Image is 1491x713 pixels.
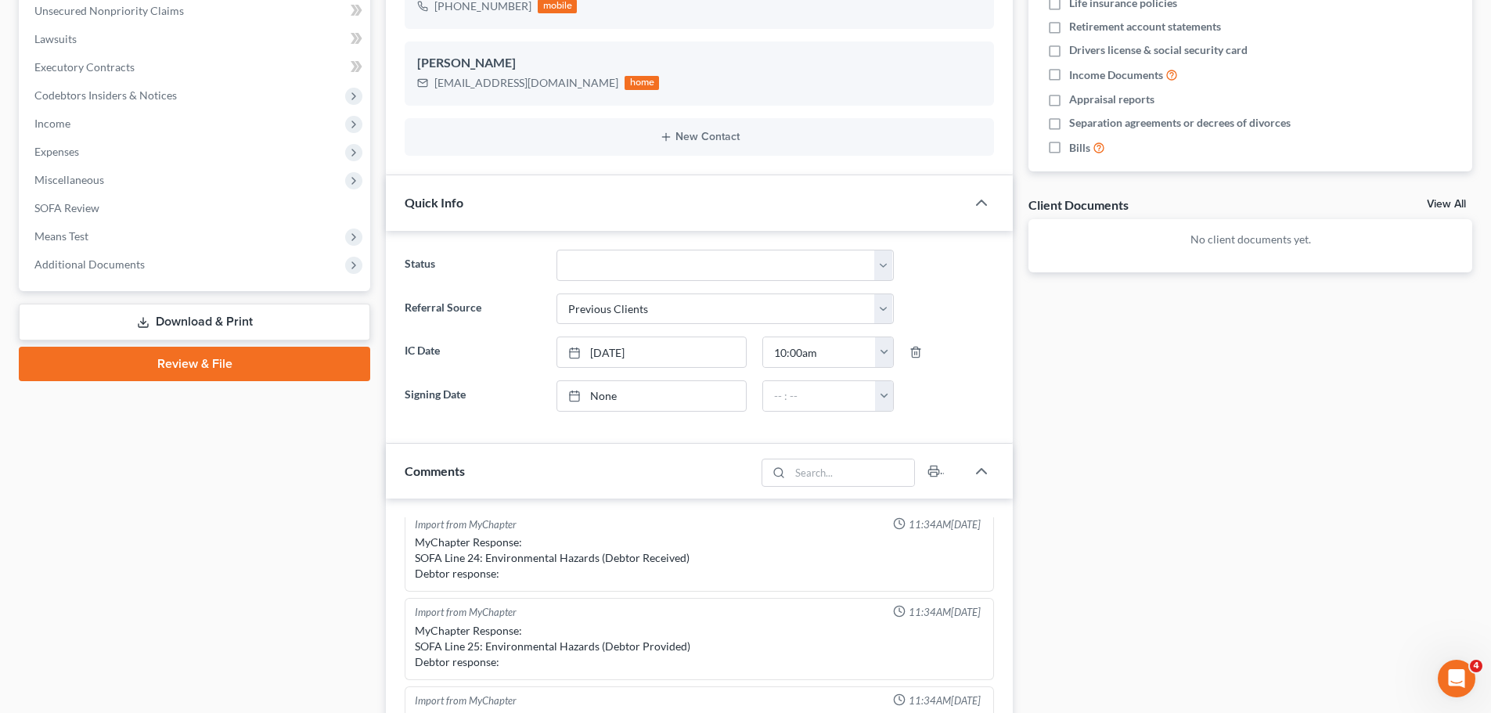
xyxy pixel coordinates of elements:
[34,88,177,102] span: Codebtors Insiders & Notices
[397,293,548,325] label: Referral Source
[19,304,370,340] a: Download & Print
[34,60,135,74] span: Executory Contracts
[22,194,370,222] a: SOFA Review
[417,131,981,143] button: New Contact
[34,117,70,130] span: Income
[34,257,145,271] span: Additional Documents
[415,605,517,620] div: Import from MyChapter
[19,347,370,381] a: Review & File
[1069,19,1221,34] span: Retirement account statements
[22,53,370,81] a: Executory Contracts
[1438,660,1475,697] iframe: Intercom live chat
[34,32,77,45] span: Lawsuits
[415,693,517,708] div: Import from MyChapter
[763,337,876,367] input: -- : --
[415,517,517,532] div: Import from MyChapter
[557,337,746,367] a: [DATE]
[34,145,79,158] span: Expenses
[1069,115,1291,131] span: Separation agreements or decrees of divorces
[1069,92,1154,107] span: Appraisal reports
[34,173,104,186] span: Miscellaneous
[34,201,99,214] span: SOFA Review
[763,381,876,411] input: -- : --
[397,250,548,281] label: Status
[1041,232,1460,247] p: No client documents yet.
[415,535,984,582] div: MyChapter Response: SOFA Line 24: Environmental Hazards (Debtor Received) Debtor response:
[909,605,981,620] span: 11:34AM[DATE]
[405,463,465,478] span: Comments
[397,380,548,412] label: Signing Date
[1069,67,1163,83] span: Income Documents
[791,459,915,486] input: Search...
[397,337,548,368] label: IC Date
[417,54,981,73] div: [PERSON_NAME]
[405,195,463,210] span: Quick Info
[1028,196,1129,213] div: Client Documents
[34,4,184,17] span: Unsecured Nonpriority Claims
[1427,199,1466,210] a: View All
[625,76,659,90] div: home
[22,25,370,53] a: Lawsuits
[909,693,981,708] span: 11:34AM[DATE]
[415,623,984,670] div: MyChapter Response: SOFA Line 25: Environmental Hazards (Debtor Provided) Debtor response:
[434,75,618,91] div: [EMAIL_ADDRESS][DOMAIN_NAME]
[1069,42,1248,58] span: Drivers license & social security card
[1069,140,1090,156] span: Bills
[1470,660,1482,672] span: 4
[557,381,746,411] a: None
[34,229,88,243] span: Means Test
[909,517,981,532] span: 11:34AM[DATE]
